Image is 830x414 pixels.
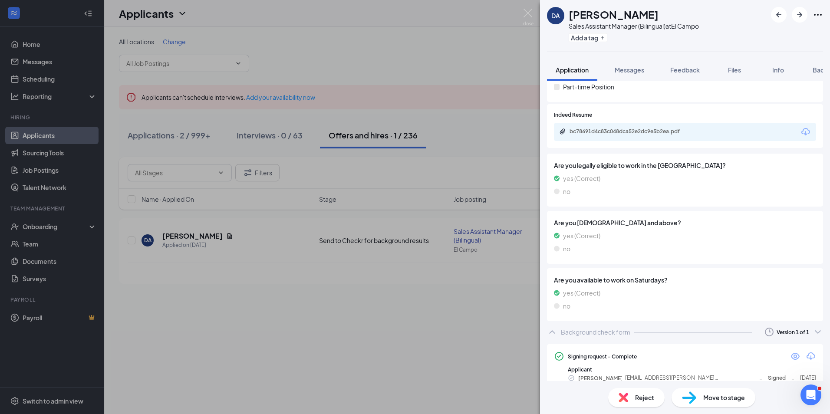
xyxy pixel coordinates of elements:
[556,66,589,74] span: Application
[563,288,600,298] span: yes (Correct)
[771,7,787,23] button: ArrowLeftNew
[728,66,741,74] span: Files
[568,366,816,373] div: Applicant
[813,10,823,20] svg: Ellipses
[563,82,614,92] span: Part-time Position
[790,351,800,361] svg: Eye
[563,187,570,196] span: no
[800,374,816,382] span: [DATE]
[559,128,700,136] a: Paperclipbc78691d4c83c048dca52e2dc9e5b2ea.pdf
[791,373,794,383] span: -
[792,7,807,23] button: ArrowRight
[563,301,570,311] span: no
[800,127,811,137] svg: Download
[777,329,809,336] div: Version 1 of 1
[547,327,557,337] svg: ChevronUp
[570,128,691,135] div: bc78691d4c83c048dca52e2dc9e5b2ea.pdf
[563,244,570,253] span: no
[554,161,816,170] span: Are you legally eligible to work in the [GEOGRAPHIC_DATA]?
[554,218,816,227] span: Are you [DEMOGRAPHIC_DATA] and above?
[764,327,774,337] svg: Clock
[563,174,600,183] span: yes (Correct)
[759,373,762,383] span: -
[563,231,600,240] span: yes (Correct)
[625,374,754,382] span: [EMAIL_ADDRESS][PERSON_NAME][DOMAIN_NAME]
[813,327,823,337] svg: ChevronDown
[554,111,592,119] span: Indeed Resume
[774,10,784,20] svg: ArrowLeftNew
[806,351,816,361] svg: Download
[670,66,700,74] span: Feedback
[635,393,654,402] span: Reject
[703,393,745,402] span: Move to stage
[578,374,622,383] span: [PERSON_NAME]
[568,375,575,381] svg: CheckmarkCircle
[551,11,560,20] div: DA
[559,128,566,135] svg: Paperclip
[569,33,607,42] button: PlusAdd a tag
[768,374,786,382] span: Signed
[568,353,637,360] div: Signing request - Complete
[615,66,644,74] span: Messages
[569,22,699,30] div: Sales Assistant Manager (Bilingual) at El Campo
[794,10,805,20] svg: ArrowRight
[600,35,605,40] svg: Plus
[772,66,784,74] span: Info
[800,384,821,405] iframe: Intercom live chat
[554,351,564,361] svg: CheckmarkCircle
[554,275,816,285] span: Are you available to work on Saturdays?
[561,328,630,336] div: Background check form
[569,7,659,22] h1: [PERSON_NAME]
